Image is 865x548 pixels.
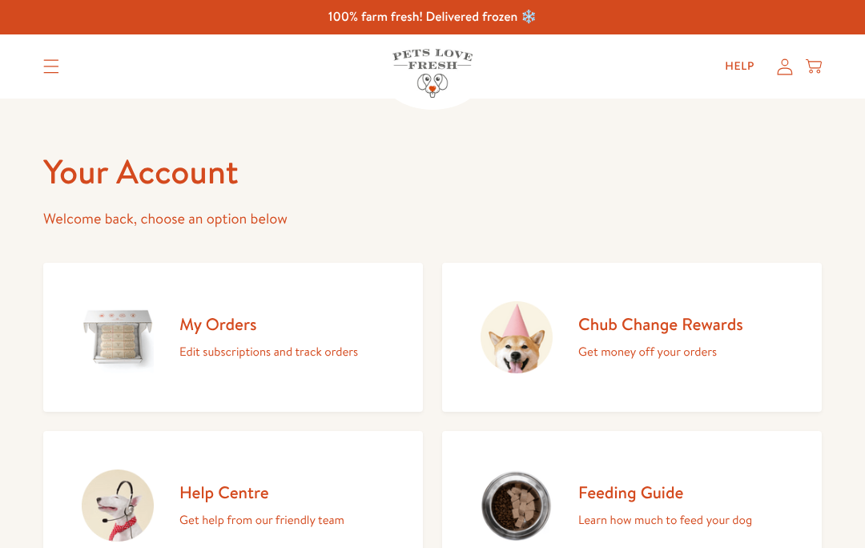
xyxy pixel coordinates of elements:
[578,510,752,530] p: Learn how much to feed your dog
[179,341,358,362] p: Edit subscriptions and track orders
[442,263,822,412] a: Chub Change Rewards Get money off your orders
[179,510,344,530] p: Get help from our friendly team
[30,46,72,87] summary: Translation missing: en.sections.header.menu
[578,313,743,335] h2: Chub Change Rewards
[179,313,358,335] h2: My Orders
[392,49,473,98] img: Pets Love Fresh
[578,482,752,503] h2: Feeding Guide
[43,150,822,194] h1: Your Account
[43,263,423,412] a: My Orders Edit subscriptions and track orders
[43,207,822,232] p: Welcome back, choose an option below
[712,50,767,83] a: Help
[578,341,743,362] p: Get money off your orders
[179,482,344,503] h2: Help Centre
